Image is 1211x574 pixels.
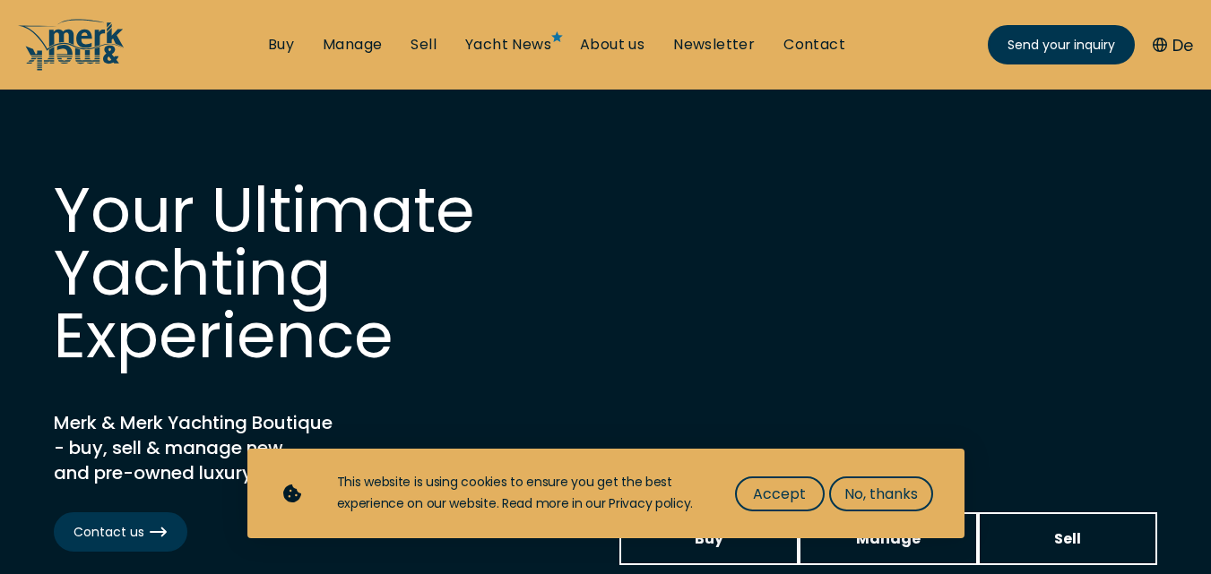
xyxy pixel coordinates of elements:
span: Manage [856,527,921,550]
a: Buy [619,512,799,565]
a: Manage [323,35,382,55]
a: Privacy policy [609,494,690,512]
a: Yacht News [465,35,551,55]
a: Contact us [54,512,187,552]
a: About us [580,35,644,55]
a: Sell [411,35,437,55]
div: This website is using cookies to ensure you get the best experience on our website. Read more in ... [337,472,699,515]
span: Sell [1054,527,1081,550]
button: Accept [735,476,825,511]
span: No, thanks [844,483,918,505]
h1: Your Ultimate Yachting Experience [54,179,592,367]
span: Contact us [74,523,168,542]
a: Manage [799,512,978,565]
span: Buy [695,527,723,550]
button: De [1153,33,1193,57]
a: Contact [783,35,845,55]
span: Accept [753,483,806,505]
button: No, thanks [829,476,933,511]
h2: Merk & Merk Yachting Boutique - buy, sell & manage new and pre-owned luxury yachts [54,410,502,485]
a: Newsletter [673,35,755,55]
a: Buy [268,35,294,55]
a: Send your inquiry [988,25,1135,64]
a: Sell [978,512,1157,565]
span: Send your inquiry [1008,36,1115,55]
